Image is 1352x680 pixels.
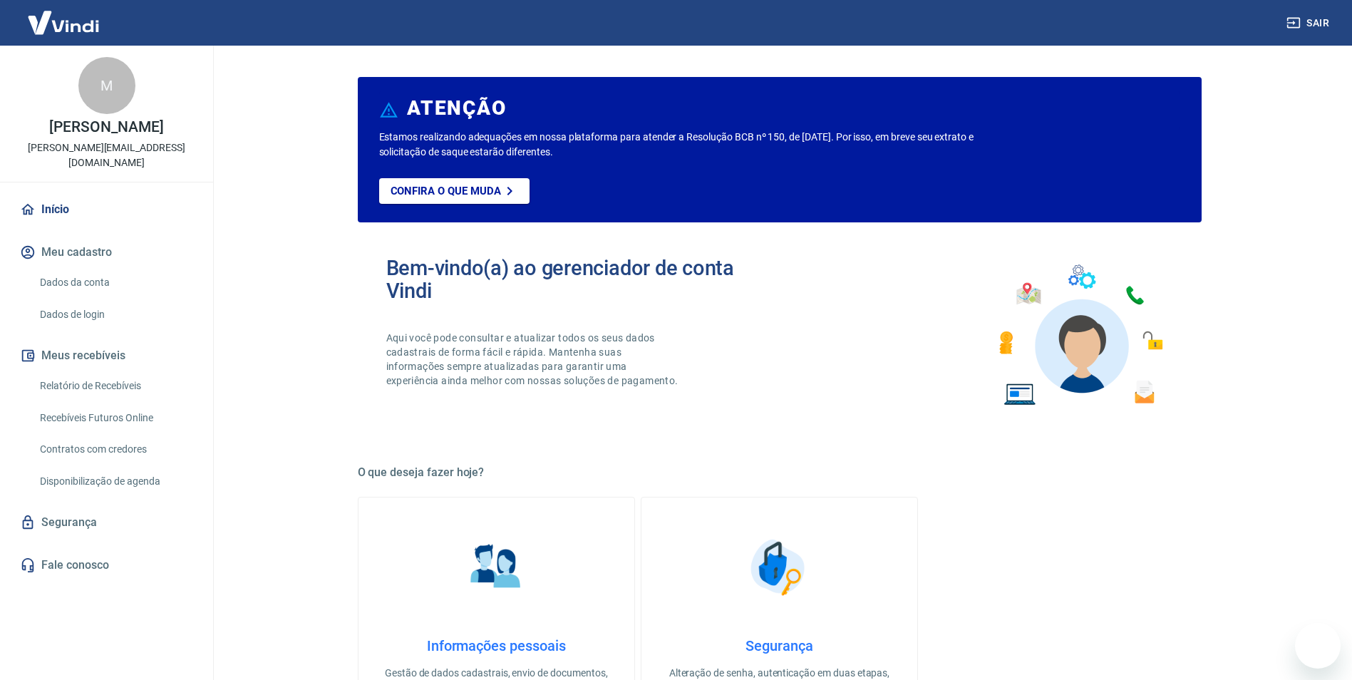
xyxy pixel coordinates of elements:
[381,637,612,654] h4: Informações pessoais
[17,340,196,371] button: Meus recebíveis
[391,185,501,197] p: Confira o que muda
[17,237,196,268] button: Meu cadastro
[386,331,681,388] p: Aqui você pode consultar e atualizar todos os seus dados cadastrais de forma fácil e rápida. Mant...
[34,467,196,496] a: Disponibilização de agenda
[17,194,196,225] a: Início
[17,550,196,581] a: Fale conosco
[664,637,894,654] h4: Segurança
[78,57,135,114] div: M
[17,507,196,538] a: Segurança
[1284,10,1335,36] button: Sair
[379,178,530,204] a: Confira o que muda
[460,532,532,603] img: Informações pessoais
[407,101,506,115] h6: ATENÇÃO
[49,120,163,135] p: [PERSON_NAME]
[386,257,780,302] h2: Bem-vindo(a) ao gerenciador de conta Vindi
[34,371,196,401] a: Relatório de Recebíveis
[986,257,1173,414] img: Imagem de um avatar masculino com diversos icones exemplificando as funcionalidades do gerenciado...
[34,300,196,329] a: Dados de login
[34,268,196,297] a: Dados da conta
[358,465,1202,480] h5: O que deseja fazer hoje?
[34,435,196,464] a: Contratos com credores
[1295,623,1341,669] iframe: Botão para abrir a janela de mensagens, conversa em andamento
[34,403,196,433] a: Recebíveis Futuros Online
[379,130,1020,160] p: Estamos realizando adequações em nossa plataforma para atender a Resolução BCB nº 150, de [DATE]....
[11,140,202,170] p: [PERSON_NAME][EMAIL_ADDRESS][DOMAIN_NAME]
[743,532,815,603] img: Segurança
[17,1,110,44] img: Vindi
